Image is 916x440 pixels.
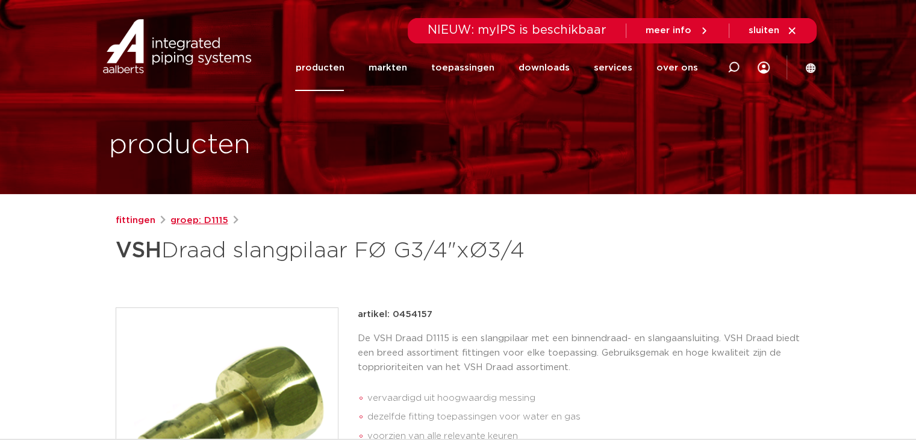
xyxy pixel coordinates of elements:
[116,240,161,262] strong: VSH
[518,45,569,91] a: downloads
[109,126,251,165] h1: producten
[116,233,568,269] h1: Draad slangpilaar FØ G3/4"xØ3/4
[646,26,691,35] span: meer info
[358,332,801,375] p: De VSH Draad D1115 is een slangpilaar met een binnendraad- en slangaansluiting. VSH Draad biedt e...
[170,213,228,228] a: groep: D1115
[367,389,801,408] li: vervaardigd uit hoogwaardig messing
[749,26,779,35] span: sluiten
[593,45,632,91] a: services
[295,45,344,91] a: producten
[749,25,797,36] a: sluiten
[116,213,155,228] a: fittingen
[295,45,697,91] nav: Menu
[656,45,697,91] a: over ons
[431,45,494,91] a: toepassingen
[368,45,407,91] a: markten
[367,407,801,427] li: dezelfde fitting toepassingen voor water en gas
[428,24,606,36] span: NIEUW: myIPS is beschikbaar
[358,307,432,322] p: artikel: 0454157
[646,25,709,36] a: meer info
